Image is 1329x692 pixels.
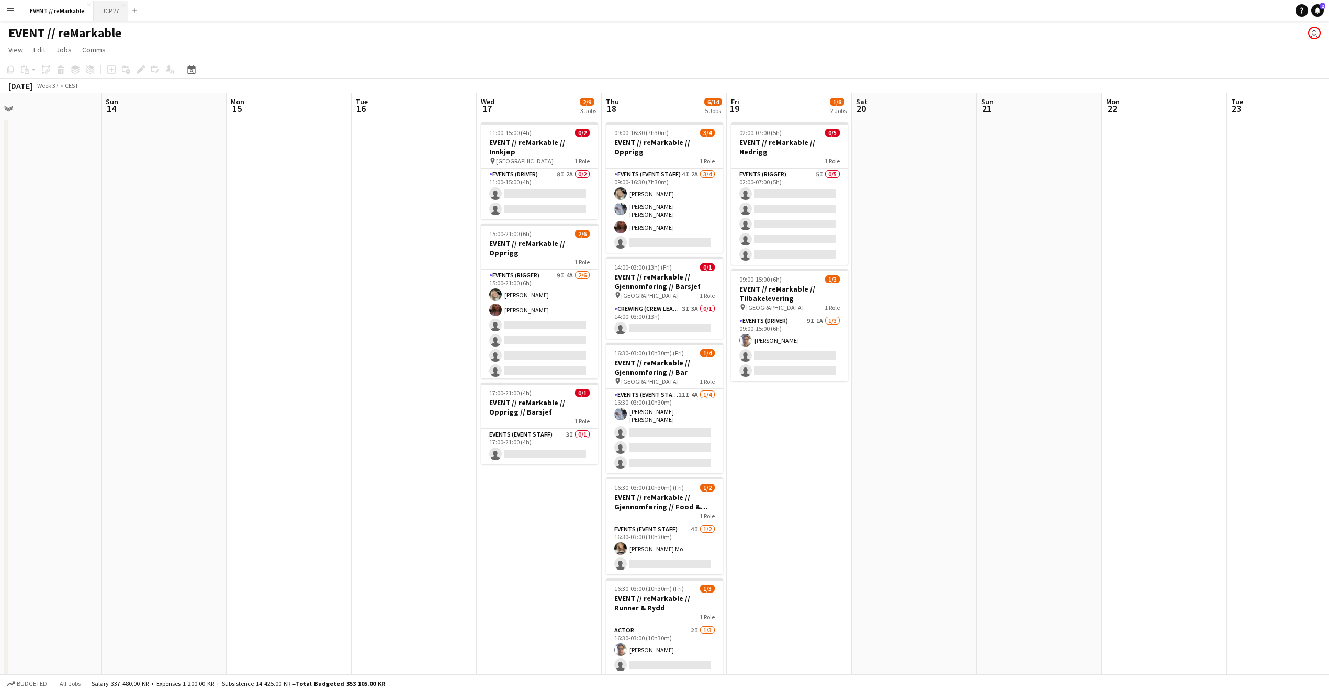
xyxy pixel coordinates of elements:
h1: EVENT // reMarkable [8,25,121,41]
span: 16:30-03:00 (10h30m) (Fri) [614,585,684,593]
span: Week 37 [35,82,61,90]
span: 1/3 [825,275,840,283]
span: 0/1 [575,389,590,397]
span: 17 [479,103,494,115]
h3: EVENT // reMarkable // Gjennomføring // Bar [606,358,723,377]
span: [GEOGRAPHIC_DATA] [746,304,804,311]
button: Budgeted [5,678,49,689]
span: 0/1 [700,263,715,271]
span: 18 [604,103,619,115]
div: 16:30-03:00 (10h30m) (Fri)1/2EVENT // reMarkable // Gjennomføring // Food & Beverage1 RoleEvents ... [606,477,723,574]
span: Edit [33,45,46,54]
app-card-role: Events (Event Staff)4I1/216:30-03:00 (10h30m)[PERSON_NAME] Mo [606,523,723,574]
span: 09:00-16:30 (7h30m) [614,129,669,137]
app-card-role: Events (Rigger)5I0/502:00-07:00 (5h) [731,169,848,265]
div: [DATE] [8,81,32,91]
span: [GEOGRAPHIC_DATA] [621,292,679,299]
span: 22 [1105,103,1120,115]
span: 1 Role [700,613,715,621]
span: 02:00-07:00 (5h) [739,129,782,137]
app-card-role: Events (Event Staff)3I0/117:00-21:00 (4h) [481,429,598,464]
h3: EVENT // reMarkable // Opprigg [606,138,723,157]
span: 1/3 [700,585,715,593]
a: Comms [78,43,110,57]
span: 6/14 [704,98,722,106]
app-job-card: 09:00-16:30 (7h30m)3/4EVENT // reMarkable // Opprigg1 RoleEvents (Event Staff)4I2A3/409:00-16:30 ... [606,122,723,253]
h3: EVENT // reMarkable // Gjennomføring // Barsjef [606,272,723,291]
h3: EVENT // reMarkable // Opprigg // Barsjef [481,398,598,417]
span: View [8,45,23,54]
span: Sun [981,97,994,106]
app-card-role: Events (Event Staff)11I4A1/416:30-03:00 (10h30m)[PERSON_NAME] [PERSON_NAME] [606,389,723,473]
div: CEST [65,82,78,90]
span: 2 [1320,3,1325,9]
span: Mon [1106,97,1120,106]
app-card-role: Events (Event Staff)4I2A3/409:00-16:30 (7h30m)[PERSON_NAME][PERSON_NAME] [PERSON_NAME][PERSON_NAME] [606,169,723,253]
span: Mon [231,97,244,106]
app-job-card: 15:00-21:00 (6h)2/6EVENT // reMarkable // Opprigg1 RoleEvents (Rigger)9I4A2/615:00-21:00 (6h)[PER... [481,224,598,378]
span: Wed [481,97,494,106]
a: View [4,43,27,57]
span: Fri [731,97,739,106]
span: 23 [1230,103,1243,115]
h3: EVENT // reMarkable // Nedrigg [731,138,848,157]
span: 1 Role [575,157,590,165]
span: 14:00-03:00 (13h) (Fri) [614,263,672,271]
span: 0/2 [575,129,590,137]
span: 1 Role [825,157,840,165]
span: Budgeted [17,680,47,687]
span: Sat [856,97,868,106]
div: 3 Jobs [580,107,596,115]
span: Thu [606,97,619,106]
div: 2 Jobs [830,107,847,115]
div: 5 Jobs [705,107,722,115]
app-card-role: Events (Driver)8I2A0/211:00-15:00 (4h) [481,169,598,219]
h3: EVENT // reMarkable // Runner & Rydd [606,594,723,612]
app-card-role: Crewing (Crew Leader)3I3A0/114:00-03:00 (13h) [606,303,723,339]
span: 14 [104,103,118,115]
span: 1 Role [700,512,715,520]
app-user-avatar: Mille Jacobsen [1308,27,1321,39]
span: 2/6 [575,230,590,238]
span: Tue [356,97,368,106]
span: 16 [354,103,368,115]
span: 09:00-15:00 (6h) [739,275,782,283]
span: All jobs [58,679,83,687]
span: 20 [854,103,868,115]
a: Jobs [52,43,76,57]
h3: EVENT // reMarkable // Opprigg [481,239,598,258]
span: 15:00-21:00 (6h) [489,230,532,238]
span: 1 Role [700,377,715,385]
button: JCP 27 [94,1,128,21]
span: 16:30-03:00 (10h30m) (Fri) [614,484,684,492]
app-job-card: 17:00-21:00 (4h)0/1EVENT // reMarkable // Opprigg // Barsjef1 RoleEvents (Event Staff)3I0/117:00-... [481,383,598,464]
span: 1/4 [700,349,715,357]
app-card-role: Events (Driver)9I1A1/309:00-15:00 (6h)[PERSON_NAME] [731,315,848,381]
span: 1 Role [575,258,590,266]
app-card-role: Events (Rigger)9I4A2/615:00-21:00 (6h)[PERSON_NAME][PERSON_NAME] [481,270,598,381]
app-card-role: Actor2I1/316:30-03:00 (10h30m)[PERSON_NAME] [606,624,723,690]
span: 21 [979,103,994,115]
a: Edit [29,43,50,57]
span: Sun [106,97,118,106]
h3: EVENT // reMarkable // Gjennomføring // Food & Beverage [606,493,723,511]
span: [GEOGRAPHIC_DATA] [621,377,679,385]
span: 11:00-15:00 (4h) [489,129,532,137]
app-job-card: 11:00-15:00 (4h)0/2EVENT // reMarkable // Innkjøp [GEOGRAPHIC_DATA]1 RoleEvents (Driver)8I2A0/211... [481,122,598,219]
app-job-card: 09:00-15:00 (6h)1/3EVENT // reMarkable // Tilbakelevering [GEOGRAPHIC_DATA]1 RoleEvents (Driver)9... [731,269,848,381]
app-job-card: 16:30-03:00 (10h30m) (Fri)1/3EVENT // reMarkable // Runner & Rydd1 RoleActor2I1/316:30-03:00 (10h... [606,578,723,690]
app-job-card: 02:00-07:00 (5h)0/5EVENT // reMarkable // Nedrigg1 RoleEvents (Rigger)5I0/502:00-07:00 (5h) [731,122,848,265]
span: 1 Role [700,292,715,299]
span: 15 [229,103,244,115]
app-job-card: 14:00-03:00 (13h) (Fri)0/1EVENT // reMarkable // Gjennomføring // Barsjef [GEOGRAPHIC_DATA]1 Role... [606,257,723,339]
h3: EVENT // reMarkable // Innkjøp [481,138,598,157]
span: 2/9 [580,98,594,106]
span: 1 Role [825,304,840,311]
h3: EVENT // reMarkable // Tilbakelevering [731,284,848,303]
